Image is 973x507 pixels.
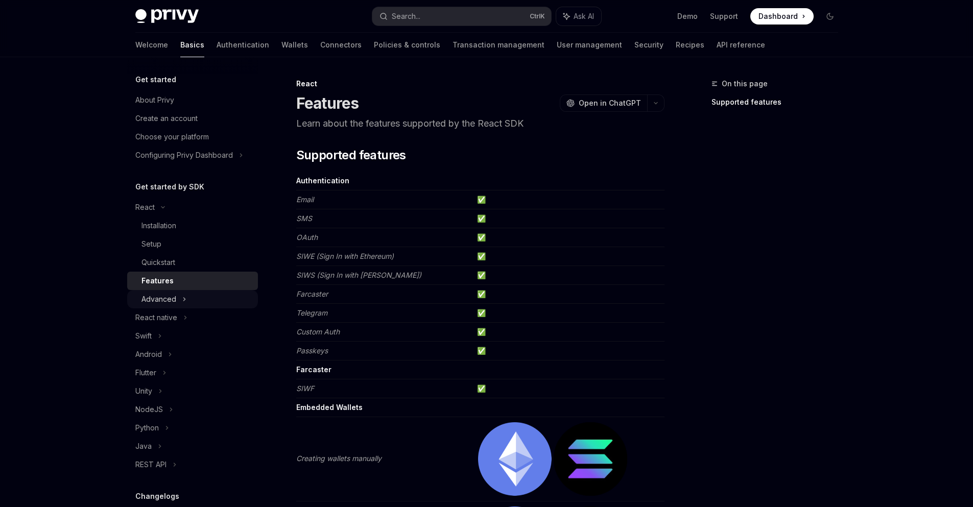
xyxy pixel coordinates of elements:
em: SIWF [296,384,314,393]
div: Unity [135,385,152,397]
a: Dashboard [750,8,814,25]
a: Support [710,11,738,21]
div: NodeJS [135,403,163,416]
a: Transaction management [453,33,544,57]
h1: Features [296,94,359,112]
p: Learn about the features supported by the React SDK [296,116,665,131]
a: Security [634,33,663,57]
td: ✅ [473,342,665,360]
a: Supported features [711,94,846,110]
td: ✅ [473,190,665,209]
em: Passkeys [296,346,328,355]
h5: Get started by SDK [135,181,204,193]
td: ✅ [473,379,665,398]
span: Ctrl K [530,12,545,20]
div: About Privy [135,94,174,106]
a: Basics [180,33,204,57]
button: Ask AI [556,7,601,26]
span: Supported features [296,147,406,163]
em: Email [296,195,314,204]
a: Welcome [135,33,168,57]
a: Authentication [217,33,269,57]
td: ✅ [473,228,665,247]
em: Farcaster [296,289,328,298]
a: Installation [127,216,258,235]
a: Policies & controls [374,33,440,57]
em: SIWS (Sign In with [PERSON_NAME]) [296,271,421,279]
a: Create an account [127,109,258,128]
a: API reference [717,33,765,57]
td: ✅ [473,304,665,323]
div: Installation [141,220,176,232]
button: Open in ChatGPT [560,94,647,112]
div: Quickstart [141,256,175,269]
button: Search...CtrlK [372,7,551,26]
span: Ask AI [574,11,594,21]
strong: Authentication [296,176,349,185]
em: OAuth [296,233,318,242]
div: REST API [135,458,167,471]
strong: Farcaster [296,365,331,374]
img: ethereum.png [478,422,552,496]
a: Recipes [676,33,704,57]
div: React [296,79,665,89]
em: SIWE (Sign In with Ethereum) [296,252,394,260]
span: On this page [722,78,768,90]
div: Advanced [141,293,176,305]
div: React native [135,311,177,324]
td: ✅ [473,247,665,266]
td: ✅ [473,266,665,285]
div: Choose your platform [135,131,209,143]
em: Telegram [296,308,327,317]
span: Dashboard [758,11,798,21]
a: Features [127,272,258,290]
a: Wallets [281,33,308,57]
div: React [135,201,155,213]
div: Swift [135,330,152,342]
strong: Embedded Wallets [296,403,363,412]
div: Java [135,440,152,452]
div: Python [135,422,159,434]
span: Open in ChatGPT [579,98,641,108]
td: ✅ [473,285,665,304]
a: Choose your platform [127,128,258,146]
img: solana.png [554,422,627,496]
a: Setup [127,235,258,253]
div: Search... [392,10,420,22]
div: Android [135,348,162,360]
div: Flutter [135,367,156,379]
td: ✅ [473,209,665,228]
h5: Changelogs [135,490,179,502]
a: User management [557,33,622,57]
div: Setup [141,238,161,250]
h5: Get started [135,74,176,86]
em: Custom Auth [296,327,340,336]
a: Connectors [320,33,362,57]
a: About Privy [127,91,258,109]
div: Create an account [135,112,198,125]
td: ✅ [473,323,665,342]
em: Creating wallets manually [296,454,382,463]
img: dark logo [135,9,199,23]
div: Features [141,275,174,287]
a: Quickstart [127,253,258,272]
a: Demo [677,11,698,21]
button: Toggle dark mode [822,8,838,25]
div: Configuring Privy Dashboard [135,149,233,161]
em: SMS [296,214,312,223]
